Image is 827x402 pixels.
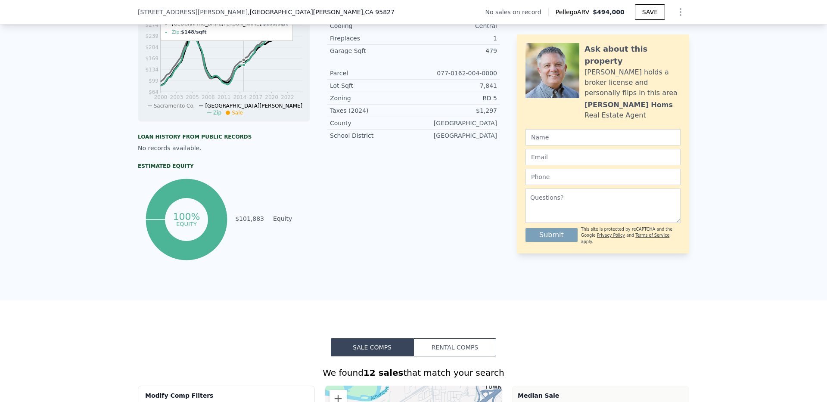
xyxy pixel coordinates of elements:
div: Lot Sqft [330,81,413,90]
div: Central [413,22,497,30]
tspan: 2000 [154,94,168,100]
tspan: $99 [149,78,159,84]
tspan: $204 [145,44,159,50]
strong: 12 sales [364,368,404,378]
div: School District [330,131,413,140]
button: Rental Comps [413,338,496,356]
input: Email [525,149,681,165]
div: [PERSON_NAME] holds a broker license and personally flips in this area [584,67,681,98]
tspan: $239 [145,33,159,39]
div: Parcel [330,69,413,77]
div: 479 [413,46,497,55]
a: Terms of Service [635,233,669,238]
span: [STREET_ADDRESS][PERSON_NAME] [138,8,248,16]
div: $1,297 [413,106,497,115]
tspan: $274 [145,22,159,28]
div: We found that match your search [138,367,689,379]
tspan: $169 [145,56,159,62]
span: , [GEOGRAPHIC_DATA][PERSON_NAME] [248,8,395,16]
span: Sale [232,110,243,116]
button: Submit [525,228,578,242]
div: Real Estate Agent [584,110,646,121]
span: Pellego ARV [556,8,593,16]
tspan: 2005 [186,94,199,100]
button: SAVE [635,4,665,20]
a: Privacy Policy [597,233,625,238]
input: Name [525,129,681,145]
input: Phone [525,169,681,185]
div: This site is protected by reCAPTCHA and the Google and apply. [581,226,681,245]
div: RD 5 [413,94,497,102]
div: No sales on record [485,8,548,16]
tspan: 2017 [249,94,263,100]
div: [GEOGRAPHIC_DATA] [413,131,497,140]
div: Zoning [330,94,413,102]
div: Estimated Equity [138,163,310,170]
td: Equity [271,214,310,223]
span: [GEOGRAPHIC_DATA][PERSON_NAME] [205,103,302,109]
tspan: 2003 [170,94,183,100]
button: Sale Comps [331,338,413,356]
tspan: 2022 [281,94,294,100]
tspan: 2011 [218,94,231,100]
td: $101,883 [235,214,264,223]
div: Cooling [330,22,413,30]
tspan: $134 [145,67,159,73]
span: , CA 95827 [363,9,395,15]
div: Ask about this property [584,43,681,67]
tspan: 2020 [265,94,278,100]
tspan: 100% [173,211,200,222]
div: Garage Sqft [330,46,413,55]
div: 1 [413,34,497,43]
div: County [330,119,413,127]
div: [PERSON_NAME] Homs [584,100,673,110]
span: Zip [213,110,221,116]
tspan: equity [176,220,197,227]
button: Show Options [672,3,689,21]
span: Sacramento Co. [154,103,195,109]
tspan: 2014 [233,94,247,100]
div: [GEOGRAPHIC_DATA] [413,119,497,127]
div: Fireplaces [330,34,413,43]
tspan: 2008 [202,94,215,100]
div: No records available. [138,144,310,152]
tspan: $64 [149,89,159,95]
div: Taxes (2024) [330,106,413,115]
div: 077-0162-004-0000 [413,69,497,77]
div: 7,841 [413,81,497,90]
div: Loan history from public records [138,133,310,140]
div: Median Sale [518,391,684,400]
span: $494,000 [593,9,625,15]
